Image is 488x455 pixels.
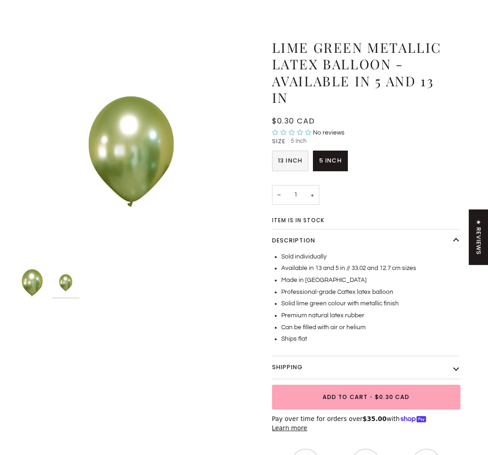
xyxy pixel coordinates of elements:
[272,185,287,205] button: Decrease quantity
[272,137,286,146] span: Size
[281,323,460,332] li: Can be filled with air or helium
[375,393,409,401] span: $0.30 CAD
[323,393,368,401] span: Add to Cart
[368,393,375,401] span: •
[18,269,46,297] img: Cattex Lime Green Latex Balloon on a white background
[18,39,244,264] img: Lime Green Metallic Latex Balloon - Available in 5 and 13 in
[278,157,302,165] span: 13 Inch
[288,137,306,146] span: 5 Inch
[272,116,315,126] span: $0.30 CAD
[272,185,319,205] input: Quantity
[281,311,460,320] div: Premium natural latex rubber
[272,385,460,410] button: Add to Cart
[305,185,319,205] button: Increase quantity
[281,334,460,343] div: Ships flat
[52,269,79,297] img: Lime Green Metallic Latex Balloon - Available in 5 and 13 in
[272,129,313,136] span: 0.00 stars
[272,218,342,224] span: Item is in stock
[313,129,345,136] span: No reviews
[272,39,454,106] h1: Lime Green Metallic Latex Balloon - Available in 5 and 13 in
[281,252,460,261] div: Sold individually
[281,299,460,308] div: Solid lime green colour with metallic finish
[319,157,342,165] span: 5 Inch
[281,275,460,285] li: Made in [GEOGRAPHIC_DATA]
[272,230,460,252] button: Description
[272,137,460,151] legend: Size
[281,264,460,273] li: Available in 13 and 5 in // 33.02 and 12.7 cm sizes
[281,287,460,297] div: Professional-grade Cattex latex balloon
[272,356,460,379] button: Shipping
